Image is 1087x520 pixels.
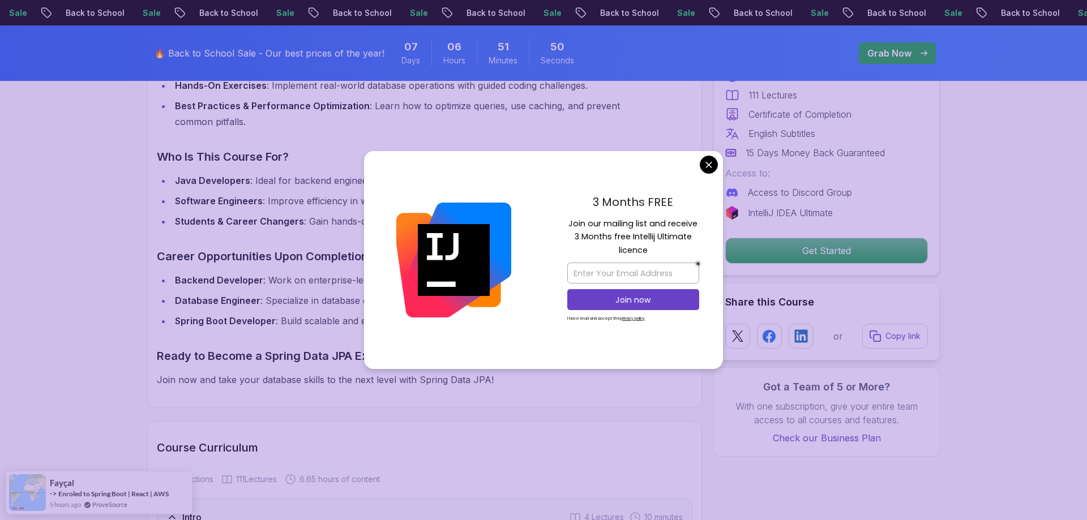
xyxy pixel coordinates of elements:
p: Copy link [885,330,921,342]
strong: Backend Developer [175,274,263,286]
li: : Specialize in database design, transactions, and query optimization. [172,293,639,308]
p: Back to School [829,7,906,19]
p: With one subscription, give your entire team access to all courses and features. [725,399,928,427]
p: Sale [1040,7,1076,19]
strong: Spring Boot Developer [175,315,276,326]
img: provesource social proof notification image [9,474,46,511]
p: 15 Days Money Back Guaranteed [746,146,885,160]
p: English Subtitles [748,127,815,140]
p: Back to School [28,7,105,19]
li: : Work on enterprise-level applications with Spring Boot and JPA. [172,272,639,288]
img: jetbrains logo [725,206,739,220]
p: Get Started [726,238,927,263]
h3: Career Opportunities Upon Completion [157,247,639,265]
p: Back to School [295,7,372,19]
h3: Got a Team of 5 or More? [725,379,928,395]
p: Back to School [161,7,238,19]
strong: Students & Career Changers [175,216,304,227]
h2: Course Curriculum [157,440,692,455]
p: 🔥 Back to School Sale - Our best prices of the year! [154,46,384,60]
strong: Hands-On Exercises [175,80,267,91]
h2: Share this Course [725,294,928,310]
span: Hours [443,55,465,66]
li: : Ideal for backend engineers looking to master data persistence. [172,173,639,188]
p: Sale [906,7,943,19]
p: Sale [506,7,542,19]
span: Days [401,55,420,66]
p: Sale [372,7,408,19]
span: 7 Days [404,39,418,55]
p: or [833,329,843,343]
p: Sale [238,7,275,19]
li: : Build scalable and efficient applications with robust data access layers. [172,313,639,329]
p: Back to School [963,7,1040,19]
span: 111 Lectures [236,474,277,485]
span: 6 Hours [447,39,461,55]
p: Back to School [429,7,506,19]
span: 5 hours ago [50,500,81,509]
p: Certificate of Completion [748,108,851,121]
span: Minutes [489,55,517,66]
button: Copy link [862,324,928,349]
p: Grab Now [867,46,911,60]
span: 21 Sections [172,474,213,485]
h3: Who Is This Course For? [157,148,639,166]
a: ProveSource [92,500,127,509]
li: : Improve efficiency in working with relational databases in Spring Boot applications. [172,193,639,209]
a: Enroled to Spring Boot | React | AWS [58,489,169,498]
h3: Ready to Become a Spring Data JPA Expert? [157,347,639,365]
a: Check our Business Plan [725,431,928,445]
p: Back to School [562,7,639,19]
strong: Database Engineer [175,295,260,306]
p: Sale [639,7,675,19]
p: Access to Discord Group [748,186,852,199]
span: Seconds [541,55,574,66]
p: Join now and take your database skills to the next level with Spring Data JPA! [157,372,639,388]
li: : Implement real-world database operations with guided coding challenges. [172,78,639,93]
strong: Java Developers [175,175,250,186]
strong: Best Practices & Performance Optimization [175,100,370,111]
span: 50 Seconds [550,39,564,55]
p: Sale [773,7,809,19]
li: : Gain hands-on experience and build confidence in working with JPA. [172,213,639,229]
p: Sale [105,7,141,19]
p: IntelliJ IDEA Ultimate [748,206,833,220]
span: 51 Minutes [498,39,509,55]
p: Access to: [725,166,928,180]
li: : Learn how to optimize queries, use caching, and prevent common pitfalls. [172,98,639,130]
p: 111 Lectures [748,88,797,102]
span: -> [50,489,57,498]
button: Get Started [725,238,928,264]
span: Fayçal [50,478,74,488]
p: Back to School [696,7,773,19]
strong: Software Engineers [175,195,263,207]
span: 6.65 hours of content [299,474,380,485]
